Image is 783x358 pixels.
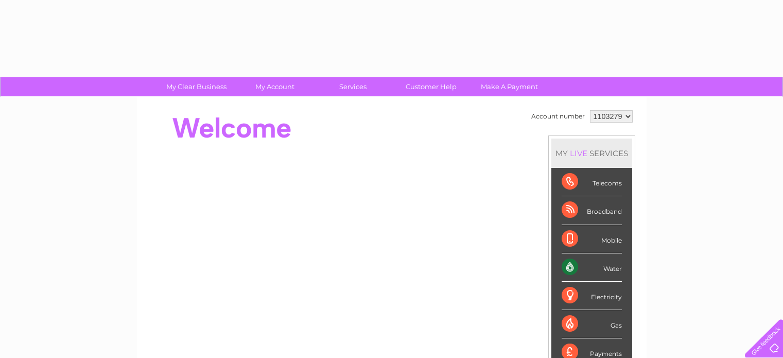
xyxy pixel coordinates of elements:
div: MY SERVICES [551,139,632,168]
div: Telecoms [562,168,622,196]
div: Water [562,253,622,282]
a: My Clear Business [154,77,239,96]
td: Account number [529,108,587,125]
a: Make A Payment [467,77,552,96]
div: Electricity [562,282,622,310]
div: Gas [562,310,622,338]
div: Broadband [562,196,622,225]
div: Mobile [562,225,622,253]
a: My Account [232,77,317,96]
a: Services [310,77,395,96]
div: LIVE [568,148,589,158]
a: Customer Help [389,77,474,96]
